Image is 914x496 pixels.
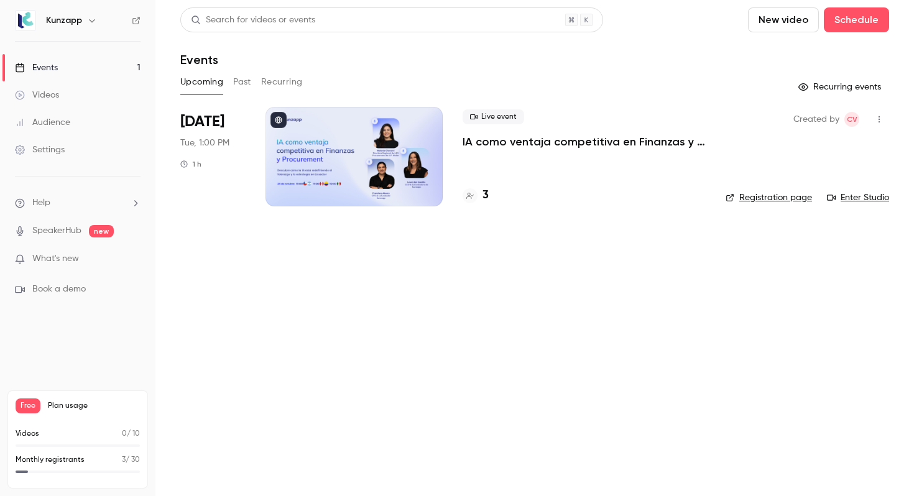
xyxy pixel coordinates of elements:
span: [DATE] [180,112,224,132]
span: Help [32,196,50,209]
a: IA como ventaja competitiva en Finanzas y Procurement [463,134,706,149]
div: 1 h [180,159,201,169]
button: New video [748,7,819,32]
div: Settings [15,144,65,156]
div: Events [15,62,58,74]
h1: Events [180,52,218,67]
h6: Kunzapp [46,14,82,27]
button: Schedule [824,7,889,32]
span: Camila Vera [844,112,859,127]
h4: 3 [482,187,489,204]
div: Oct 28 Tue, 1:00 PM (America/Santiago) [180,107,246,206]
p: / 30 [122,454,140,466]
div: Audience [15,116,70,129]
a: 3 [463,187,489,204]
span: CV [847,112,857,127]
a: SpeakerHub [32,224,81,237]
p: / 10 [122,428,140,439]
span: Created by [793,112,839,127]
span: Live event [463,109,524,124]
span: new [89,225,114,237]
span: Free [16,398,40,413]
div: Videos [15,89,59,101]
img: Kunzapp [16,11,35,30]
button: Upcoming [180,72,223,92]
li: help-dropdown-opener [15,196,141,209]
button: Past [233,72,251,92]
button: Recurring events [793,77,889,97]
span: Book a demo [32,283,86,296]
p: Videos [16,428,39,439]
span: Tue, 1:00 PM [180,137,229,149]
span: 0 [122,430,127,438]
button: Recurring [261,72,303,92]
a: Registration page [726,191,812,204]
span: 3 [122,456,126,464]
span: What's new [32,252,79,265]
a: Enter Studio [827,191,889,204]
div: Search for videos or events [191,14,315,27]
p: Monthly registrants [16,454,85,466]
span: Plan usage [48,401,140,411]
